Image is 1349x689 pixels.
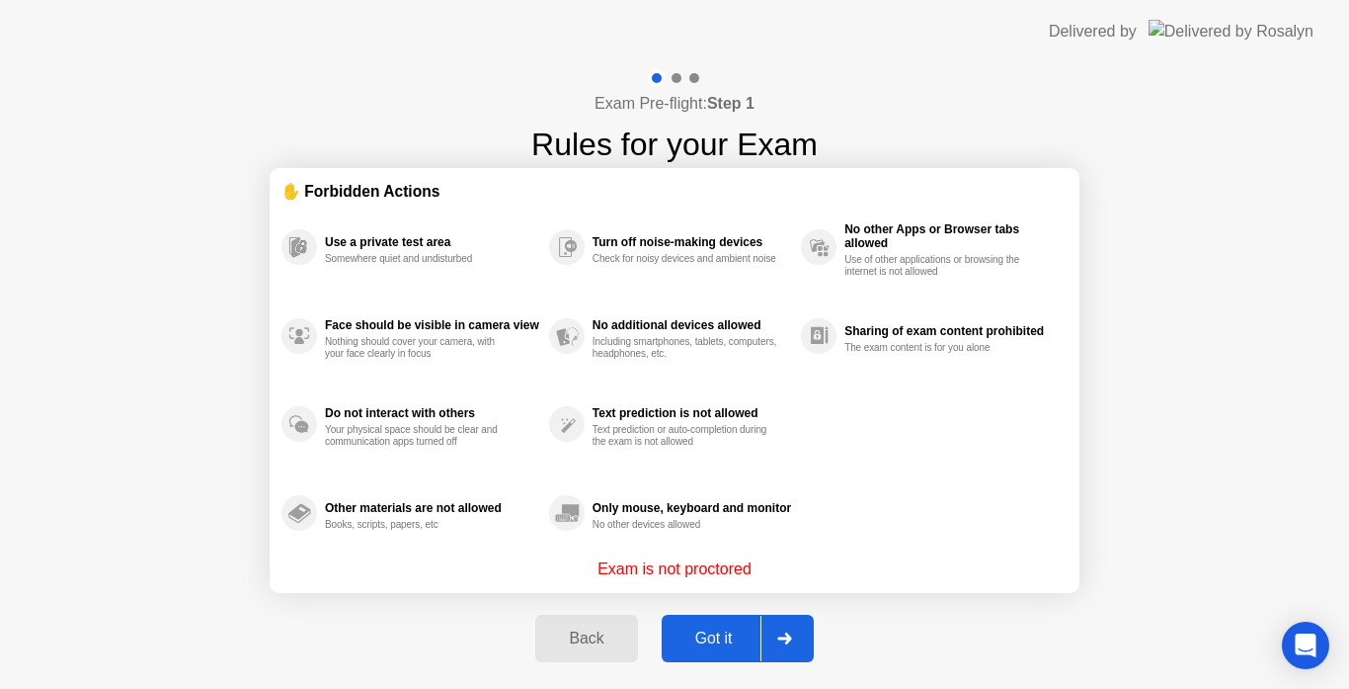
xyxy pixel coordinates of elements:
[593,424,779,448] div: Text prediction or auto-completion during the exam is not allowed
[1149,20,1313,43] img: Delivered by Rosalyn
[531,121,818,168] h1: Rules for your Exam
[325,318,539,332] div: Face should be visible in camera view
[662,615,814,662] button: Got it
[325,253,512,265] div: Somewhere quiet and undisturbed
[593,235,791,249] div: Turn off noise-making devices
[668,630,760,647] div: Got it
[325,424,512,448] div: Your physical space should be clear and communication apps turned off
[595,92,754,116] h4: Exam Pre-flight:
[325,519,512,531] div: Books, scripts, papers, etc
[325,235,539,249] div: Use a private test area
[1049,20,1137,43] div: Delivered by
[844,254,1031,278] div: Use of other applications or browsing the internet is not allowed
[593,253,779,265] div: Check for noisy devices and ambient noise
[593,501,791,515] div: Only mouse, keyboard and monitor
[593,406,791,420] div: Text prediction is not allowed
[593,519,779,531] div: No other devices allowed
[593,336,779,360] div: Including smartphones, tablets, computers, headphones, etc.
[597,558,752,581] p: Exam is not proctored
[844,342,1031,354] div: The exam content is for you alone
[593,318,791,332] div: No additional devices allowed
[325,501,539,515] div: Other materials are not allowed
[844,222,1058,250] div: No other Apps or Browser tabs allowed
[535,615,637,662] button: Back
[541,630,631,647] div: Back
[844,324,1058,338] div: Sharing of exam content prohibited
[707,95,754,112] b: Step 1
[281,180,1068,203] div: ✋ Forbidden Actions
[325,406,539,420] div: Do not interact with others
[325,336,512,360] div: Nothing should cover your camera, with your face clearly in focus
[1282,622,1329,669] div: Open Intercom Messenger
